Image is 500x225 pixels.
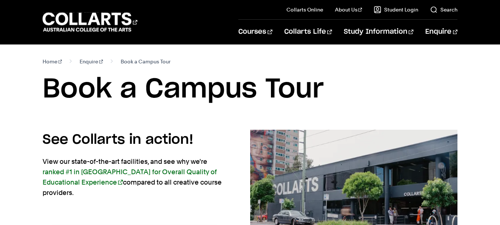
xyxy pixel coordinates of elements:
a: Search [430,6,457,13]
h4: See Collarts in action! [43,130,226,150]
a: Enquire [425,20,457,44]
a: Student Login [374,6,418,13]
div: Go to homepage [43,11,137,33]
a: Home [43,56,62,67]
span: Book a Campus Tour [121,56,171,67]
p: View our state-of-the-art facilities, and see why we're compared to all creative course providers. [43,156,226,198]
a: Study Information [344,20,413,44]
a: Enquire [80,56,103,67]
a: Collarts Life [284,20,332,44]
a: Collarts Online [286,6,323,13]
a: Courses [238,20,272,44]
h1: Book a Campus Tour [43,73,457,106]
a: ranked #1 in [GEOGRAPHIC_DATA] for Overall Quality of Educational Experience [43,168,217,186]
a: About Us [335,6,362,13]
